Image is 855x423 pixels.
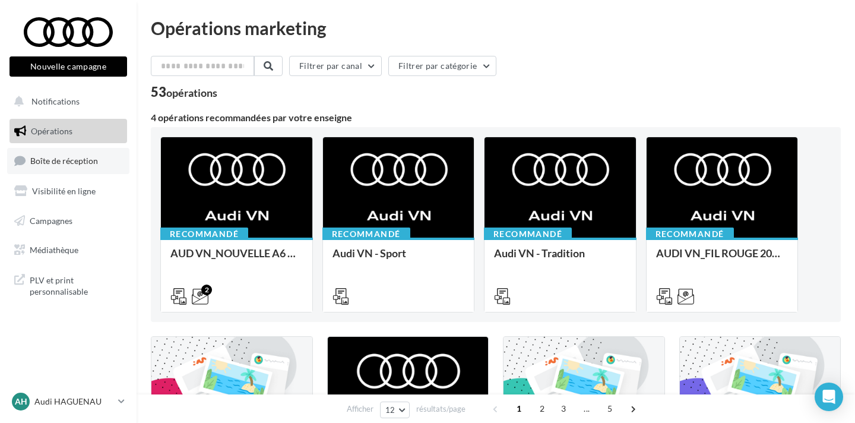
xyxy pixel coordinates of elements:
span: Notifications [31,96,80,106]
div: opérations [166,87,217,98]
a: Boîte de réception [7,148,129,173]
div: Open Intercom Messenger [815,383,843,411]
span: 2 [533,399,552,418]
div: AUD VN_NOUVELLE A6 e-tron [170,247,303,271]
a: PLV et print personnalisable [7,267,129,302]
div: Recommandé [160,228,248,241]
div: Opérations marketing [151,19,841,37]
span: 1 [509,399,528,418]
span: AH [15,396,27,408]
span: PLV et print personnalisable [30,272,122,298]
div: 53 [151,86,217,99]
button: Filtrer par canal [289,56,382,76]
a: Visibilité en ligne [7,179,129,204]
div: Audi VN - Tradition [494,247,626,271]
span: Afficher [347,403,373,415]
span: 12 [385,405,395,415]
span: 3 [554,399,573,418]
button: Nouvelle campagne [9,56,127,77]
div: Audi VN - Sport [332,247,465,271]
a: Campagnes [7,209,129,233]
a: AH Audi HAGUENAU [9,390,127,413]
div: Recommandé [646,228,734,241]
a: Médiathèque [7,238,129,263]
div: 2 [201,285,212,295]
span: Opérations [31,126,72,136]
span: Visibilité en ligne [32,186,96,196]
div: AUDI VN_FIL ROUGE 2025 - A1, Q2, Q3, Q5 et Q4 e-tron [656,247,788,271]
span: résultats/page [416,403,465,415]
a: Opérations [7,119,129,144]
div: Recommandé [322,228,410,241]
div: 4 opérations recommandées par votre enseigne [151,113,841,122]
button: Filtrer par catégorie [388,56,496,76]
p: Audi HAGUENAU [34,396,113,408]
span: 5 [600,399,619,418]
div: Recommandé [484,228,572,241]
span: ... [577,399,596,418]
button: 12 [380,402,410,418]
span: Campagnes [30,215,72,225]
span: Boîte de réception [30,156,98,166]
span: Médiathèque [30,245,78,255]
button: Notifications [7,89,125,114]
